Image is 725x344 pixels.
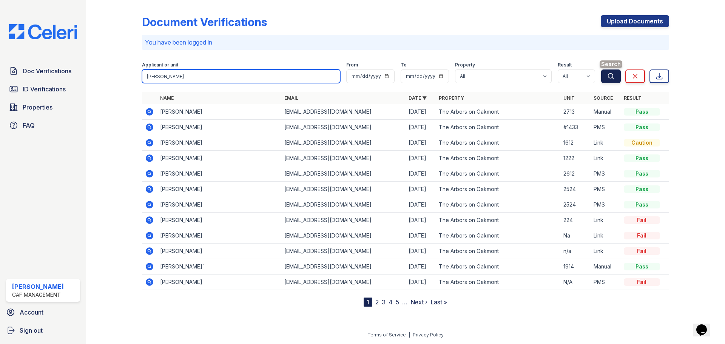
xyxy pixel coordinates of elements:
[23,85,66,94] span: ID Verifications
[436,120,560,135] td: The Arbors on Oakmont
[281,259,406,275] td: [EMAIL_ADDRESS][DOMAIN_NAME]
[436,104,560,120] td: The Arbors on Oakmont
[23,66,71,76] span: Doc Verifications
[600,60,622,68] span: Search
[406,135,436,151] td: [DATE]
[157,151,281,166] td: [PERSON_NAME]
[406,197,436,213] td: [DATE]
[346,62,358,68] label: From
[436,213,560,228] td: The Arbors on Oakmont
[401,62,407,68] label: To
[560,213,591,228] td: 224
[624,263,660,270] div: Pass
[594,95,613,101] a: Source
[281,213,406,228] td: [EMAIL_ADDRESS][DOMAIN_NAME]
[436,135,560,151] td: The Arbors on Oakmont
[560,120,591,135] td: #1433
[157,104,281,120] td: [PERSON_NAME]
[560,166,591,182] td: 2612
[6,100,80,115] a: Properties
[560,275,591,290] td: N/A
[591,213,621,228] td: Link
[558,62,572,68] label: Result
[281,104,406,120] td: [EMAIL_ADDRESS][DOMAIN_NAME]
[413,332,444,338] a: Privacy Policy
[624,232,660,239] div: Fail
[601,69,621,83] button: Search
[281,182,406,197] td: [EMAIL_ADDRESS][DOMAIN_NAME]
[23,121,35,130] span: FAQ
[591,244,621,259] td: Link
[402,298,407,307] span: …
[560,151,591,166] td: 1222
[281,135,406,151] td: [EMAIL_ADDRESS][DOMAIN_NAME]
[563,95,575,101] a: Unit
[693,314,717,336] iframe: chat widget
[624,139,660,147] div: Caution
[406,213,436,228] td: [DATE]
[281,275,406,290] td: [EMAIL_ADDRESS][DOMAIN_NAME]
[12,291,64,299] div: CAF Management
[624,170,660,177] div: Pass
[23,103,52,112] span: Properties
[436,182,560,197] td: The Arbors on Oakmont
[455,62,475,68] label: Property
[436,151,560,166] td: The Arbors on Oakmont
[560,228,591,244] td: Na
[396,298,399,306] a: 5
[157,244,281,259] td: [PERSON_NAME]
[281,197,406,213] td: [EMAIL_ADDRESS][DOMAIN_NAME]
[406,275,436,290] td: [DATE]
[157,135,281,151] td: [PERSON_NAME]
[406,120,436,135] td: [DATE]
[560,182,591,197] td: 2524
[624,247,660,255] div: Fail
[409,332,410,338] div: |
[157,120,281,135] td: [PERSON_NAME]
[281,166,406,182] td: [EMAIL_ADDRESS][DOMAIN_NAME]
[409,95,427,101] a: Date ▼
[406,166,436,182] td: [DATE]
[145,38,666,47] p: You have been logged in
[389,298,393,306] a: 4
[20,308,43,317] span: Account
[406,228,436,244] td: [DATE]
[436,228,560,244] td: The Arbors on Oakmont
[624,154,660,162] div: Pass
[624,278,660,286] div: Fail
[20,326,43,335] span: Sign out
[157,166,281,182] td: [PERSON_NAME]
[436,275,560,290] td: The Arbors on Oakmont
[3,305,83,320] a: Account
[157,228,281,244] td: [PERSON_NAME]
[157,213,281,228] td: [PERSON_NAME]
[591,275,621,290] td: PMS
[6,63,80,79] a: Doc Verifications
[6,118,80,133] a: FAQ
[281,151,406,166] td: [EMAIL_ADDRESS][DOMAIN_NAME]
[375,298,379,306] a: 2
[436,244,560,259] td: The Arbors on Oakmont
[591,197,621,213] td: PMS
[591,259,621,275] td: Manual
[624,108,660,116] div: Pass
[560,135,591,151] td: 1612
[624,123,660,131] div: Pass
[591,104,621,120] td: Manual
[591,151,621,166] td: Link
[142,69,340,83] input: Search by name, email, or unit number
[157,182,281,197] td: [PERSON_NAME]
[601,15,669,27] a: Upload Documents
[591,166,621,182] td: PMS
[436,259,560,275] td: The Arbors on Oakmont
[382,298,386,306] a: 3
[436,197,560,213] td: The Arbors on Oakmont
[157,275,281,290] td: [PERSON_NAME]
[160,95,174,101] a: Name
[364,298,372,307] div: 1
[591,135,621,151] td: Link
[406,151,436,166] td: [DATE]
[624,216,660,224] div: Fail
[281,228,406,244] td: [EMAIL_ADDRESS][DOMAIN_NAME]
[406,182,436,197] td: [DATE]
